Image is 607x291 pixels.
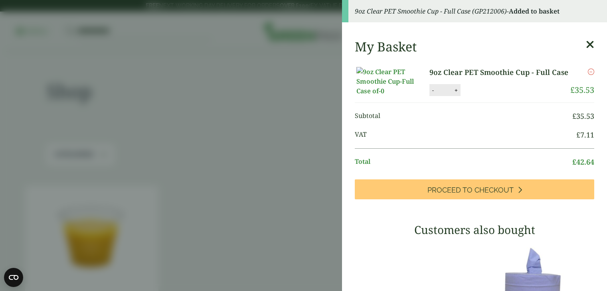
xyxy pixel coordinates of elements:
[355,223,594,237] h3: Customers also bought
[572,157,576,167] span: £
[355,7,507,16] em: 9oz Clear PET Smoothie Cup - Full Case (GP212006)
[355,130,576,140] span: VAT
[452,87,460,94] button: +
[509,7,560,16] strong: Added to basket
[355,39,417,54] h2: My Basket
[572,111,594,121] bdi: 35.53
[570,85,594,95] bdi: 35.53
[427,186,514,195] span: Proceed to Checkout
[355,179,594,199] a: Proceed to Checkout
[572,111,576,121] span: £
[576,130,580,140] span: £
[429,67,569,78] a: 9oz Clear PET Smoothie Cup - Full Case
[572,157,594,167] bdi: 42.64
[356,67,428,96] img: 9oz Clear PET Smoothie Cup-Full Case of-0
[430,87,436,94] button: -
[570,85,575,95] span: £
[355,157,572,167] span: Total
[355,111,572,122] span: Subtotal
[588,67,594,77] a: Remove this item
[4,268,23,287] button: Open CMP widget
[576,130,594,140] bdi: 7.11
